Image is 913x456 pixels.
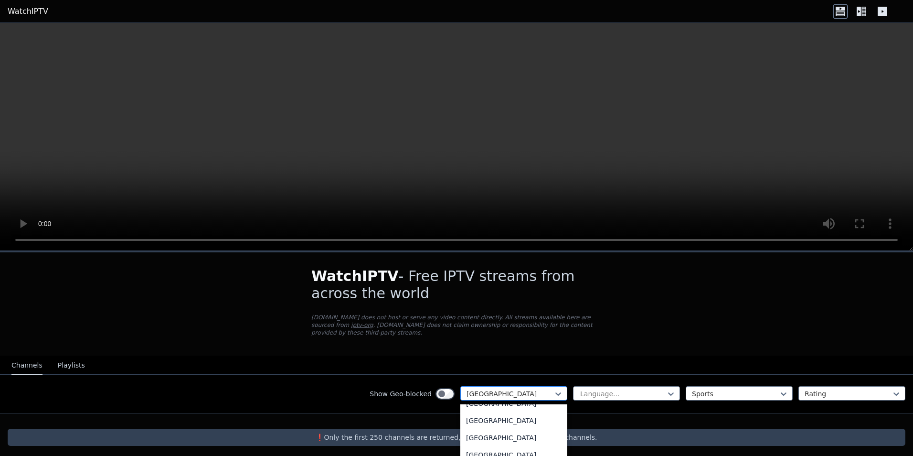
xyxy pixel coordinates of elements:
button: Channels [11,357,42,375]
label: Show Geo-blocked [370,389,432,399]
h1: - Free IPTV streams from across the world [311,268,602,302]
button: Playlists [58,357,85,375]
div: [GEOGRAPHIC_DATA] [460,412,567,429]
a: WatchIPTV [8,6,48,17]
a: iptv-org [351,322,373,328]
span: WatchIPTV [311,268,399,284]
p: [DOMAIN_NAME] does not host or serve any video content directly. All streams available here are s... [311,314,602,337]
div: [GEOGRAPHIC_DATA] [460,429,567,446]
p: ❗️Only the first 250 channels are returned, use the filters to narrow down channels. [11,433,902,442]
